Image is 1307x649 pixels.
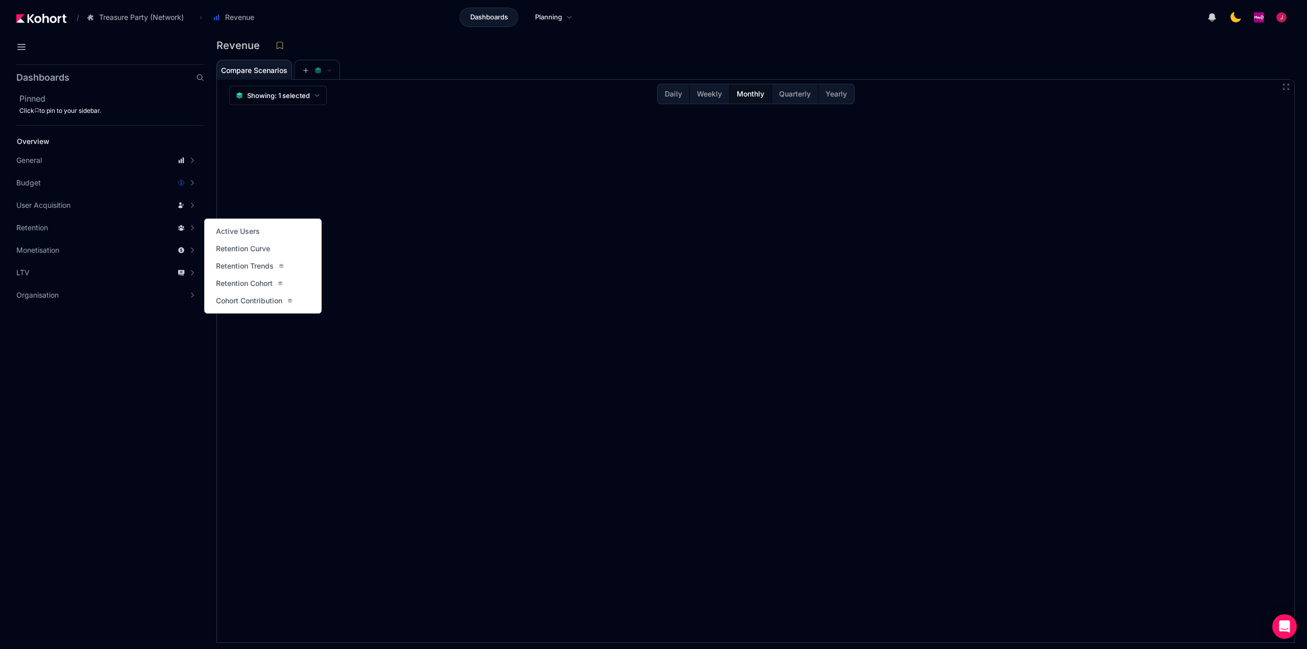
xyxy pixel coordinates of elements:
[216,40,266,51] h3: Revenue
[213,224,263,238] a: Active Users
[216,226,260,236] span: Active Users
[524,8,583,27] a: Planning
[16,290,59,300] span: Organisation
[818,84,854,104] button: Yearly
[216,261,274,271] span: Retention Trends
[826,89,847,99] span: Yearly
[689,84,729,104] button: Weekly
[216,296,282,306] span: Cohort Contribution
[19,107,204,115] div: Click to pin to your sidebar.
[665,89,682,99] span: Daily
[213,259,287,273] a: Retention Trends
[213,242,273,256] a: Retention Curve
[213,276,286,291] a: Retention Cohort
[198,13,204,21] span: ›
[1282,83,1290,91] button: Fullscreen
[99,12,184,22] span: Treasure Party (Network)
[16,73,69,82] h2: Dashboards
[68,12,79,23] span: /
[729,84,771,104] button: Monthly
[16,178,41,188] span: Budget
[221,67,287,74] span: Compare Scenarios
[16,268,30,278] span: LTV
[16,245,59,255] span: Monetisation
[216,278,273,289] span: Retention Cohort
[13,134,187,149] a: Overview
[216,244,270,254] span: Retention Curve
[697,89,722,99] span: Weekly
[1254,12,1264,22] img: logo_PlayQ_20230721100321046856.png
[16,14,66,23] img: Kohort logo
[229,86,327,105] button: Showing: 1 selected
[19,92,204,105] h2: Pinned
[247,90,310,101] span: Showing: 1 selected
[779,89,811,99] span: Quarterly
[213,294,296,308] a: Cohort Contribution
[17,137,50,146] span: Overview
[658,84,689,104] button: Daily
[225,12,254,22] span: Revenue
[207,9,265,26] button: Revenue
[470,12,508,22] span: Dashboards
[771,84,818,104] button: Quarterly
[535,12,562,22] span: Planning
[459,8,518,27] a: Dashboards
[737,89,764,99] span: Monthly
[16,200,70,210] span: User Acquisition
[1272,614,1297,639] div: Open Intercom Messenger
[16,223,48,233] span: Retention
[81,9,195,26] button: Treasure Party (Network)
[16,155,42,165] span: General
